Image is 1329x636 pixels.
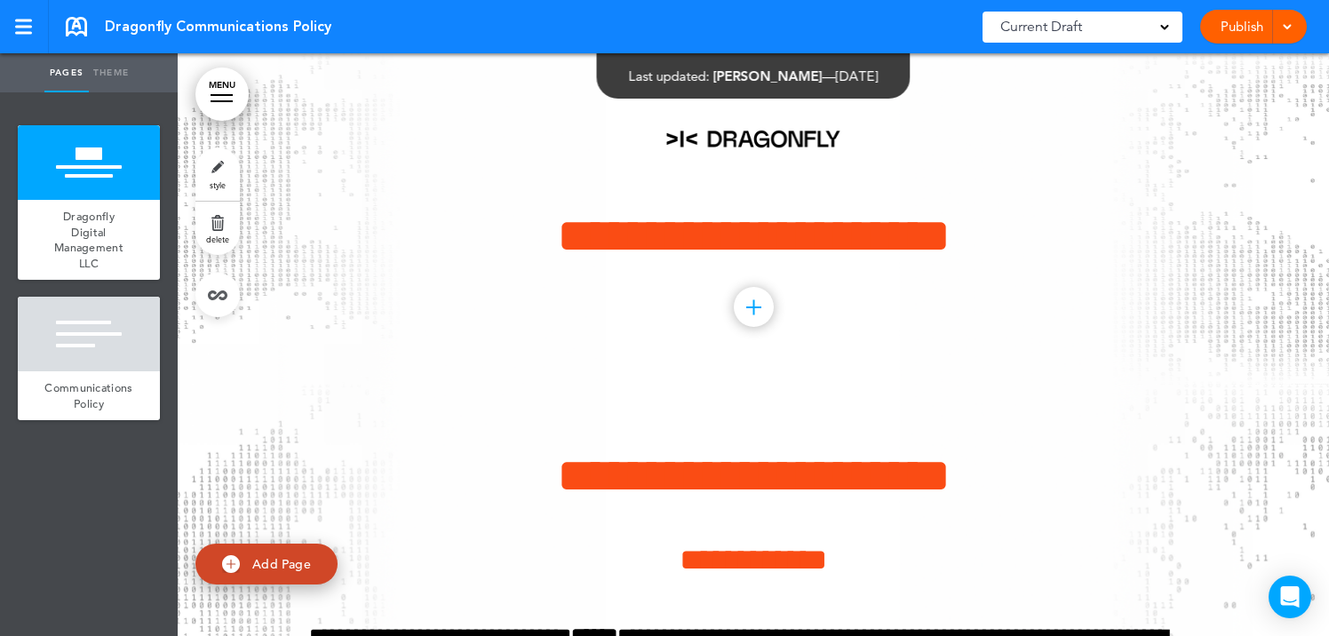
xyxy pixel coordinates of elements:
span: Communications Policy [44,380,132,411]
a: delete [195,202,240,255]
span: style [210,179,226,190]
a: MENU [195,68,249,121]
a: style [195,147,240,201]
img: 1754613101705-1.png [658,120,848,158]
a: Theme [89,53,133,92]
span: Current Draft [1000,14,1082,39]
span: Dragonfly Communications Policy [105,17,331,36]
div: Open Intercom Messenger [1269,576,1311,618]
span: Dragonfly Digital Management LLC [54,209,123,271]
a: Add Page [195,544,338,585]
span: Add Page [252,555,311,571]
div: — [629,69,879,83]
a: Publish [1214,10,1269,44]
a: Pages [44,53,89,92]
img: add.svg [222,555,240,573]
span: [PERSON_NAME] [713,68,823,84]
span: [DATE] [836,68,879,84]
a: Dragonfly Digital Management LLC [18,200,160,280]
span: Last updated: [629,68,710,84]
a: Communications Policy [18,371,160,420]
span: delete [206,234,229,244]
